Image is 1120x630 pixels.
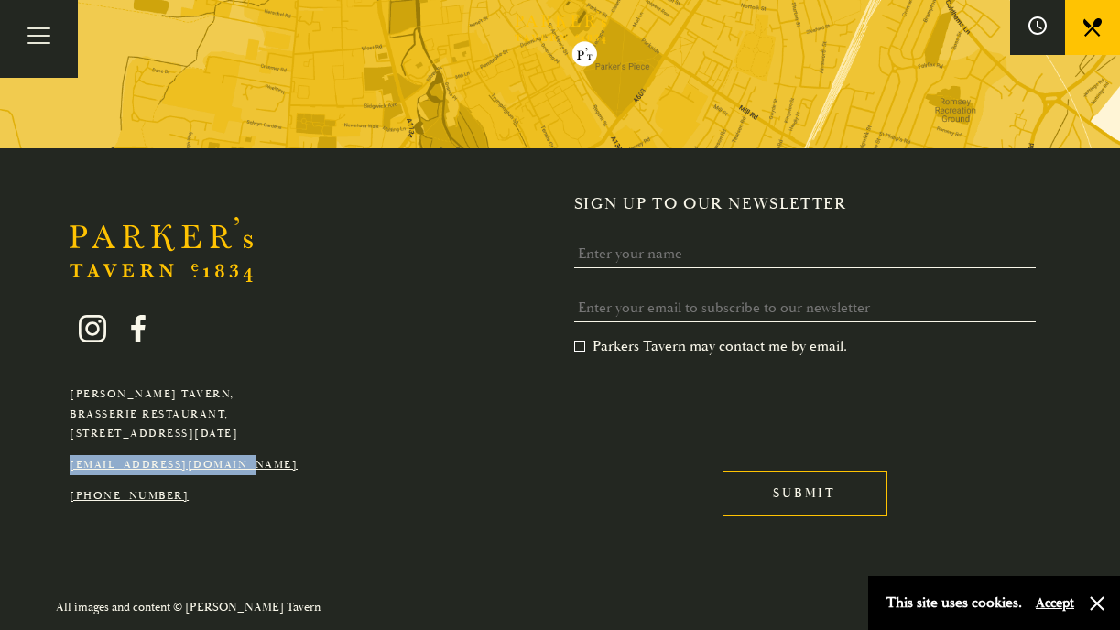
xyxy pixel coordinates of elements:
[70,458,298,472] a: [EMAIL_ADDRESS][DOMAIN_NAME]
[574,294,1036,322] input: Enter your email to subscribe to our newsletter
[574,240,1036,268] input: Enter your name
[70,489,189,503] a: [PHONE_NUMBER]
[574,337,847,355] label: Parkers Tavern may contact me by email.
[1036,594,1074,612] button: Accept
[1088,594,1106,613] button: Close and accept
[56,597,321,618] p: All images and content © [PERSON_NAME] Tavern
[723,471,887,516] input: Submit
[886,590,1022,616] p: This site uses cookies.
[574,370,853,441] iframe: reCAPTCHA
[70,385,298,444] p: [PERSON_NAME] Tavern, Brasserie Restaurant, [STREET_ADDRESS][DATE]
[574,194,1050,214] h2: Sign up to our newsletter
